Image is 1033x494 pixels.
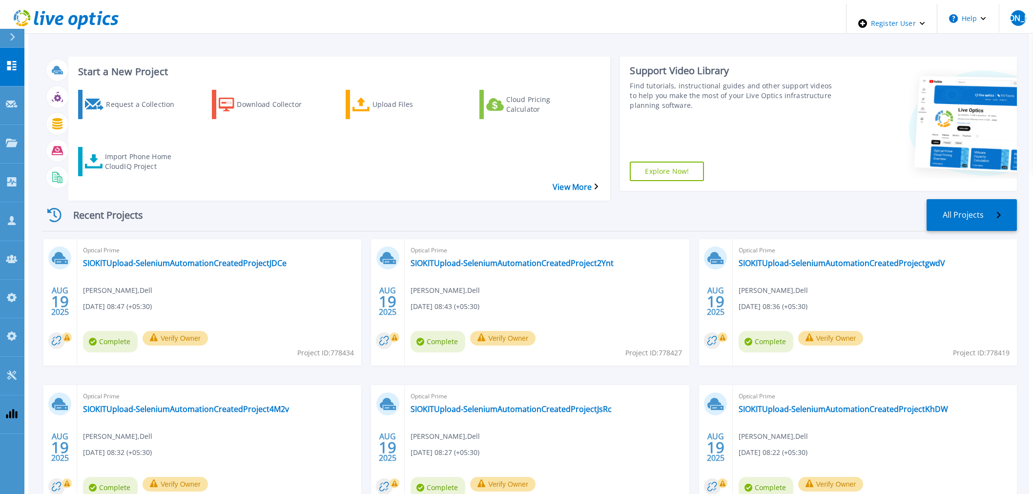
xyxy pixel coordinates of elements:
[739,331,793,352] span: Complete
[378,284,397,319] div: AUG 2025
[707,443,724,452] span: 19
[739,258,945,268] a: SIOKITUpload-SeleniumAutomationCreatedProjectgwdV
[739,245,1011,256] span: Optical Prime
[630,64,833,77] div: Support Video Library
[83,331,138,352] span: Complete
[83,245,355,256] span: Optical Prime
[630,162,704,181] a: Explore Now!
[706,284,725,319] div: AUG 2025
[411,331,465,352] span: Complete
[798,477,864,492] button: Verify Owner
[372,92,451,117] div: Upload Files
[953,348,1010,358] span: Project ID: 778419
[411,301,479,312] span: [DATE] 08:43 (+05:30)
[739,391,1011,402] span: Optical Prime
[51,297,69,306] span: 19
[379,297,396,306] span: 19
[41,203,159,227] div: Recent Projects
[83,391,355,402] span: Optical Prime
[553,183,598,192] a: View More
[470,477,536,492] button: Verify Owner
[411,404,612,414] a: SIOKITUpload-SeleniumAutomationCreatedProjectJsRc
[411,245,683,256] span: Optical Prime
[739,431,808,442] span: [PERSON_NAME] , Dell
[78,90,196,119] a: Request a Collection
[630,81,833,110] div: Find tutorials, instructional guides and other support videos to help you make the most of your L...
[237,92,315,117] div: Download Collector
[411,431,480,442] span: [PERSON_NAME] , Dell
[706,430,725,465] div: AUG 2025
[927,199,1017,231] a: All Projects
[506,92,584,117] div: Cloud Pricing Calculator
[798,331,864,346] button: Verify Owner
[378,430,397,465] div: AUG 2025
[707,297,724,306] span: 19
[212,90,330,119] a: Download Collector
[346,90,464,119] a: Upload Files
[51,430,69,465] div: AUG 2025
[83,431,152,442] span: [PERSON_NAME] , Dell
[78,66,598,77] h3: Start a New Project
[739,301,807,312] span: [DATE] 08:36 (+05:30)
[411,447,479,458] span: [DATE] 08:27 (+05:30)
[297,348,354,358] span: Project ID: 778434
[411,258,614,268] a: SIOKITUpload-SeleniumAutomationCreatedProject2Ynt
[470,331,536,346] button: Verify Owner
[83,301,152,312] span: [DATE] 08:47 (+05:30)
[847,4,937,43] div: Register User
[83,258,287,268] a: SIOKITUpload-SeleniumAutomationCreatedProjectJDCe
[105,149,183,174] div: Import Phone Home CloudIQ Project
[937,4,998,33] button: Help
[479,90,598,119] a: Cloud Pricing Calculator
[83,404,289,414] a: SIOKITUpload-SeleniumAutomationCreatedProject4M2v
[83,447,152,458] span: [DATE] 08:32 (+05:30)
[739,447,807,458] span: [DATE] 08:22 (+05:30)
[739,404,948,414] a: SIOKITUpload-SeleniumAutomationCreatedProjectKhDW
[83,285,152,296] span: [PERSON_NAME] , Dell
[625,348,682,358] span: Project ID: 778427
[51,443,69,452] span: 19
[411,391,683,402] span: Optical Prime
[379,443,396,452] span: 19
[739,285,808,296] span: [PERSON_NAME] , Dell
[106,92,184,117] div: Request a Collection
[143,477,208,492] button: Verify Owner
[51,284,69,319] div: AUG 2025
[411,285,480,296] span: [PERSON_NAME] , Dell
[143,331,208,346] button: Verify Owner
